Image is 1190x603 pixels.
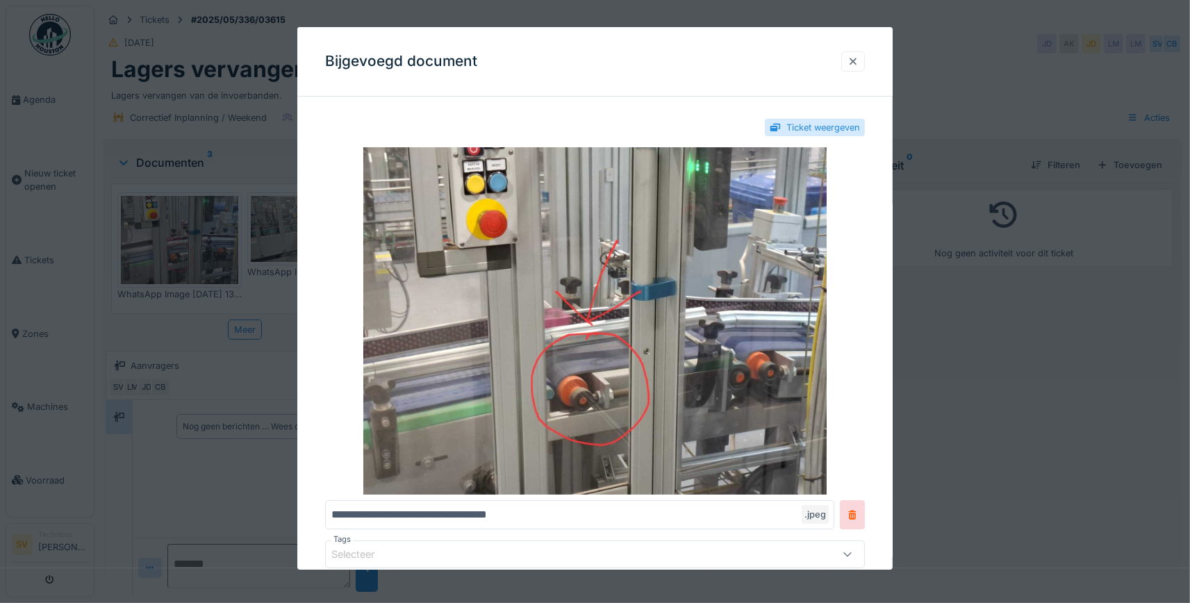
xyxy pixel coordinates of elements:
[325,147,865,495] img: 8396befa-c6dd-4314-8469-ca3f2e8ee263-WhatsApp%20Image%202025-05-21%20at%2013.49.35.jpeg
[786,121,860,134] div: Ticket weergeven
[325,53,477,70] h3: Bijgevoegd document
[802,505,829,524] div: .jpeg
[331,547,394,562] div: Selecteer
[331,534,354,545] label: Tags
